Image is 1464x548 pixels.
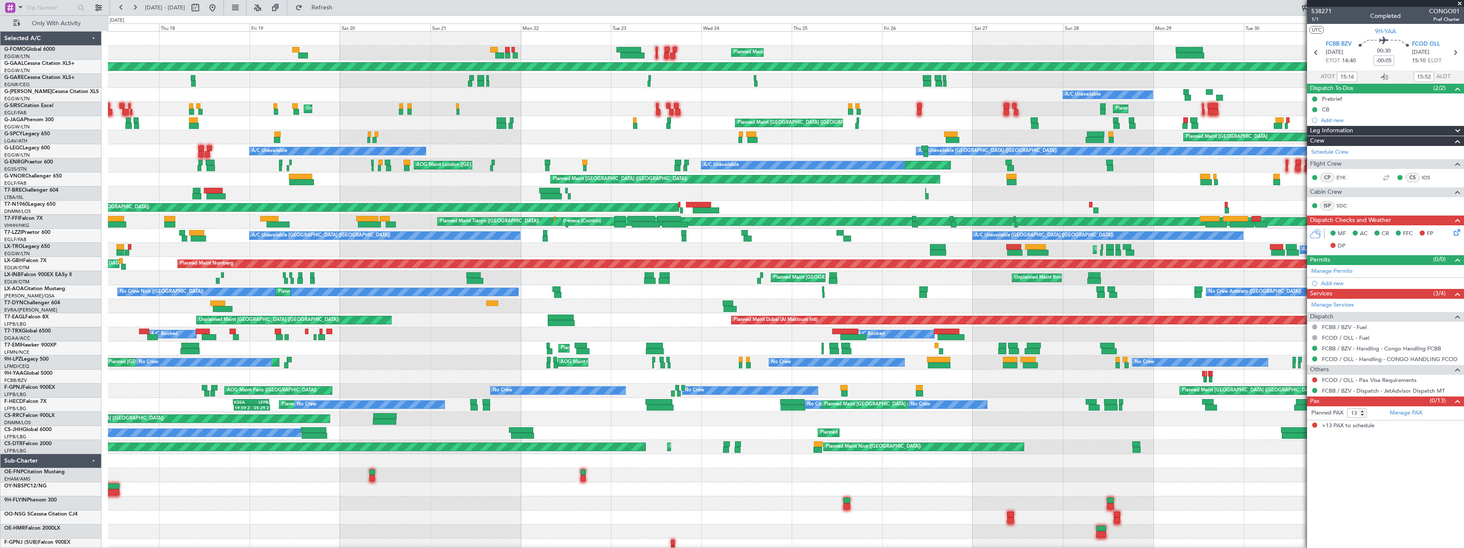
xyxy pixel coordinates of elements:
div: Unplanned Maint [GEOGRAPHIC_DATA] ([GEOGRAPHIC_DATA]) [199,314,339,326]
a: EYK [1336,174,1356,181]
span: CONGO01 [1429,7,1460,16]
div: No Crew [685,384,704,397]
div: AOG Maint Paris ([GEOGRAPHIC_DATA]) [227,384,317,397]
a: FCOD / OLL - Fuel [1322,334,1369,341]
a: LX-INBFalcon 900EX EASy II [4,272,72,277]
span: 538271 [1311,7,1332,16]
a: EGGW/LTN [4,53,30,60]
div: Mon 29 [1153,23,1244,31]
div: Sun 28 [1063,23,1153,31]
a: LFPB/LBG [4,405,26,412]
span: LX-GBH [4,258,23,263]
label: Planned PAX [1311,409,1343,417]
a: LFPB/LBG [4,391,26,398]
a: OE-FNPCitation Mustang [4,469,65,475]
span: 15:10 [1412,57,1426,65]
a: LX-AOACitation Mustang [4,286,65,291]
div: Planned Maint [GEOGRAPHIC_DATA] ([GEOGRAPHIC_DATA]) [1095,243,1230,256]
span: ATOT [1321,73,1335,81]
a: Schedule Crew [1311,148,1348,157]
span: Pref Charter [1429,16,1460,23]
div: KSEA [234,399,251,405]
a: F-GPNJFalcon 900EX [4,385,55,390]
span: [DATE] [1326,48,1343,57]
span: Leg Information [1310,126,1353,136]
a: OE-HMRFalcon 2000LX [4,526,60,531]
a: LTBA/ISL [4,194,23,201]
span: Crew [1310,136,1325,146]
div: No Crew [911,398,930,411]
span: Only With Activity [22,20,90,26]
a: EDLW/DTM [4,265,29,271]
a: DGAA/ACC [4,335,30,341]
a: T7-DYNChallenger 604 [4,300,60,306]
a: 9H-LPZLegacy 500 [4,357,49,362]
span: F-GPNJ (SUB) [4,540,38,545]
span: AC [1360,230,1368,238]
a: FCBB / BZV - Fuel [1322,324,1367,331]
span: G-JAGA [4,117,24,122]
a: 9H-FLYINPhenom 300 [4,498,57,503]
span: Others [1310,365,1329,375]
a: T7-TRXGlobal 6500 [4,329,51,334]
a: G-JAGAPhenom 300 [4,117,54,122]
span: G-ENRG [4,160,24,165]
span: MF [1338,230,1346,238]
span: T7-TRX [4,329,22,334]
div: No Crew [771,356,791,369]
a: EGGW/LTN [4,152,30,158]
input: --:-- [1337,72,1357,82]
a: F-GPNJ (SUB)Falcon 900EX [4,540,70,545]
span: Pax [1310,396,1319,406]
span: Permits [1310,255,1330,265]
div: Planned Maint Nurnberg [180,257,233,270]
a: LX-TROLegacy 650 [4,244,50,249]
a: T7-FFIFalcon 7X [4,216,43,221]
span: FP [1427,230,1433,238]
a: EDLW/DTM [4,279,29,285]
a: G-GARECessna Citation XLS+ [4,75,75,80]
div: No Crew [297,398,317,411]
input: --:-- [1414,72,1434,82]
a: FCBB / BZV - Dispatch - JetAdvisor Dispatch MT [1322,387,1445,394]
div: Planned Maint Dubai (Al Maktoum Intl) [734,314,818,326]
span: (2/2) [1433,84,1446,93]
div: No Crew [493,384,512,397]
span: CR [1382,230,1389,238]
div: [DATE] [110,17,124,24]
div: Planned Maint [GEOGRAPHIC_DATA] ([GEOGRAPHIC_DATA]) [734,46,868,59]
div: [PERSON_NAME] Geneva (Cointrin) [523,215,601,228]
div: A/C Unavailable [1302,243,1338,256]
a: Manage Permits [1311,267,1353,276]
div: Completed [1370,12,1401,20]
span: OE-FNP [4,469,23,475]
span: Dispatch To-Dos [1310,84,1353,93]
div: A/C Unavailable [252,145,287,157]
a: LGAV/ATH [4,138,27,144]
div: No Crew Nice ([GEOGRAPHIC_DATA]) [120,286,203,298]
span: 14:40 [1342,57,1356,65]
span: Services [1310,289,1332,299]
a: 9H-YAAGlobal 5000 [4,371,52,376]
a: LFPB/LBG [4,448,26,454]
span: (0/0) [1433,255,1446,264]
a: EGGW/LTN [4,124,30,130]
div: Fri 26 [882,23,973,31]
a: FCBB/BZV [4,377,27,384]
a: G-SIRSCitation Excel [4,103,53,108]
span: T7-EAGL [4,315,25,320]
span: 9H-FLYIN [4,498,27,503]
a: CS-JHHGlobal 6000 [4,427,52,432]
span: G-SPCY [4,131,23,137]
a: T7-EMIHawker 900XP [4,343,56,348]
div: Add new [1321,280,1460,287]
div: Fri 19 [250,23,340,31]
span: G-[PERSON_NAME] [4,89,52,94]
div: A/C Unavailable [703,159,739,172]
div: A/C Booked [151,328,178,341]
div: 19:59 Z [235,405,252,410]
a: SDC [1336,202,1356,210]
div: A/C Unavailable [GEOGRAPHIC_DATA] ([GEOGRAPHIC_DATA]) [918,145,1057,157]
a: [PERSON_NAME]/QSA [4,293,55,299]
span: 1/1 [1311,16,1332,23]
